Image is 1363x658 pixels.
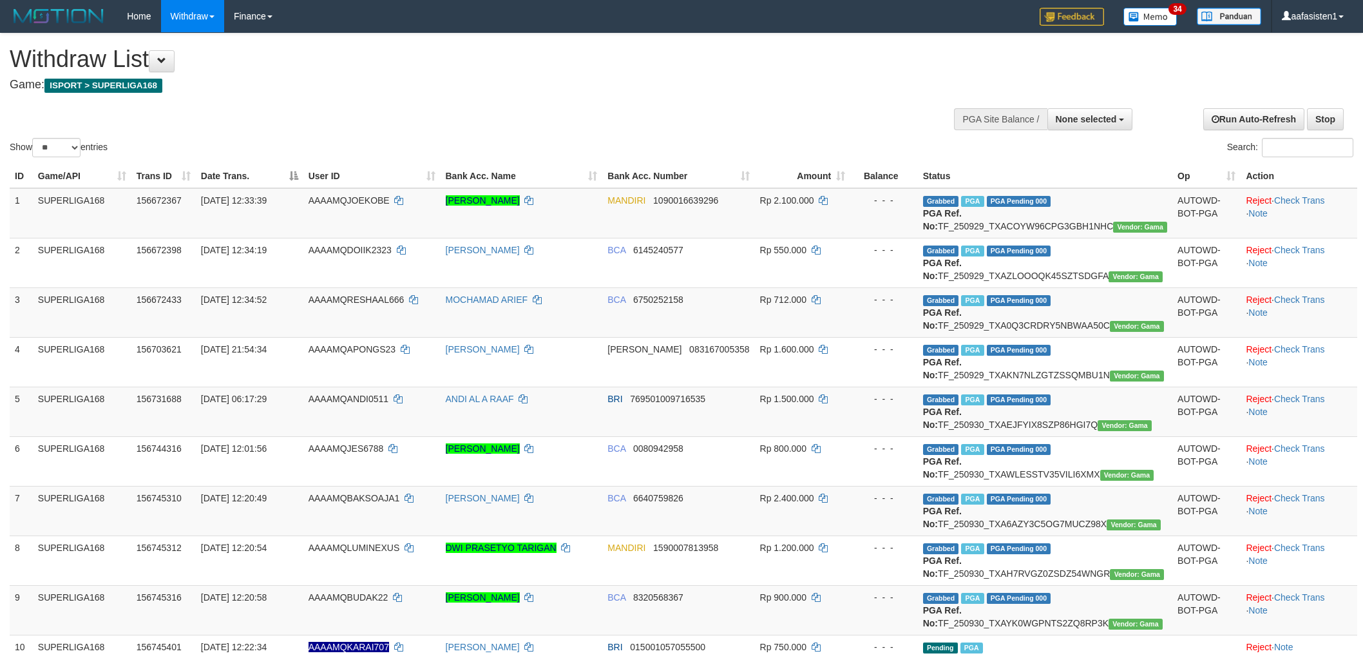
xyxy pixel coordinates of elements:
[918,536,1172,585] td: TF_250930_TXAH7RVGZ0ZSDZ54WNGR
[923,394,959,405] span: Grabbed
[850,164,917,188] th: Balance
[309,642,389,652] span: Nama rekening ada tanda titik/strip, harap diedit
[633,245,683,255] span: Copy 6145240577 to clipboard
[303,164,441,188] th: User ID: activate to sort column ascending
[1262,138,1353,157] input: Search:
[607,295,625,305] span: BCA
[33,164,131,188] th: Game/API: activate to sort column ascending
[918,337,1172,387] td: TF_250929_TXAKN7NLZGTZSSQMBU1N
[1172,436,1241,486] td: AUTOWD-BOT-PGA
[760,394,814,404] span: Rp 1.500.000
[309,195,390,206] span: AAAAMQJOEKOBE
[630,642,705,652] span: Copy 015001057055500 to clipboard
[10,188,33,238] td: 1
[961,543,984,554] span: Marked by aafsengchandara
[201,344,267,354] span: [DATE] 21:54:34
[1113,222,1167,233] span: Vendor URL: https://trx31.1velocity.biz
[1274,642,1293,652] a: Note
[633,493,683,503] span: Copy 6640759826 to clipboard
[1248,258,1268,268] a: Note
[1307,108,1344,130] a: Stop
[137,543,182,553] span: 156745312
[33,486,131,536] td: SUPERLIGA168
[1109,619,1163,630] span: Vendor URL: https://trx31.1velocity.biz
[1241,436,1357,486] td: · ·
[10,238,33,287] td: 2
[961,593,984,604] span: Marked by aafsoycanthlai
[1248,407,1268,417] a: Note
[961,494,984,505] span: Marked by aafsoycanthlai
[1172,238,1241,287] td: AUTOWD-BOT-PGA
[446,443,520,454] a: [PERSON_NAME]
[137,344,182,354] span: 156703621
[1241,287,1357,337] td: · ·
[446,493,520,503] a: [PERSON_NAME]
[309,245,392,255] span: AAAAMQDOIIK2323
[1241,536,1357,585] td: · ·
[1274,443,1325,454] a: Check Trans
[760,344,814,354] span: Rp 1.600.000
[961,345,984,356] span: Marked by aafchhiseyha
[923,643,958,653] span: Pending
[760,493,814,503] span: Rp 2.400.000
[923,444,959,455] span: Grabbed
[1168,3,1186,15] span: 34
[1274,592,1325,603] a: Check Trans
[923,543,959,554] span: Grabbed
[918,287,1172,337] td: TF_250929_TXA0Q3CRDRY5NBWAA50C
[760,195,814,206] span: Rp 2.100.000
[633,443,683,454] span: Copy 0080942958 to clipboard
[10,436,33,486] td: 6
[1241,585,1357,635] td: · ·
[1040,8,1104,26] img: Feedback.jpg
[309,443,384,454] span: AAAAMQJES6788
[923,196,959,207] span: Grabbed
[633,592,683,603] span: Copy 8320568367 to clipboard
[10,138,108,157] label: Show entries
[10,585,33,635] td: 9
[44,79,162,93] span: ISPORT > SUPERLIGA168
[201,245,267,255] span: [DATE] 12:34:19
[1098,420,1152,431] span: Vendor URL: https://trx31.1velocity.biz
[196,164,303,188] th: Date Trans.: activate to sort column descending
[1109,271,1163,282] span: Vendor URL: https://trx31.1velocity.biz
[1274,195,1325,206] a: Check Trans
[446,592,520,603] a: [PERSON_NAME]
[918,486,1172,536] td: TF_250930_TXA6AZY3C5OG7MUCZ98X
[1056,114,1117,124] span: None selected
[987,593,1051,604] span: PGA Pending
[918,238,1172,287] td: TF_250929_TXAZLOOOQK45SZTSDGFA
[607,642,622,652] span: BRI
[1172,387,1241,436] td: AUTOWD-BOT-PGA
[630,394,705,404] span: Copy 769501009716535 to clipboard
[1172,337,1241,387] td: AUTOWD-BOT-PGA
[1248,357,1268,367] a: Note
[1110,569,1164,580] span: Vendor URL: https://trx31.1velocity.biz
[446,195,520,206] a: [PERSON_NAME]
[201,493,267,503] span: [DATE] 12:20:49
[1274,493,1325,503] a: Check Trans
[855,392,912,405] div: - - -
[446,344,520,354] a: [PERSON_NAME]
[1274,295,1325,305] a: Check Trans
[1110,321,1164,332] span: Vendor URL: https://trx31.1velocity.biz
[607,543,645,553] span: MANDIRI
[1241,486,1357,536] td: · ·
[918,436,1172,486] td: TF_250930_TXAWLESSTV35VILI6XMX
[1172,188,1241,238] td: AUTOWD-BOT-PGA
[923,357,962,380] b: PGA Ref. No:
[918,585,1172,635] td: TF_250930_TXAYK0WGPNTS2ZQ8RP3K
[923,407,962,430] b: PGA Ref. No:
[446,295,528,305] a: MOCHAMAD ARIEF
[1123,8,1177,26] img: Button%20Memo.svg
[137,443,182,454] span: 156744316
[1246,592,1272,603] a: Reject
[1246,245,1272,255] a: Reject
[923,605,962,628] b: PGA Ref. No:
[607,592,625,603] span: BCA
[33,536,131,585] td: SUPERLIGA168
[987,394,1051,405] span: PGA Pending
[607,245,625,255] span: BCA
[10,46,896,72] h1: Withdraw List
[10,536,33,585] td: 8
